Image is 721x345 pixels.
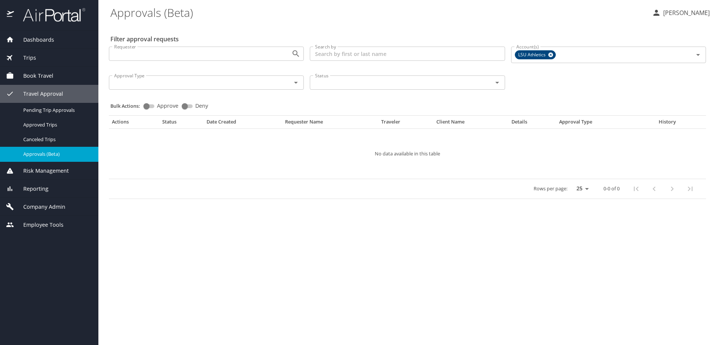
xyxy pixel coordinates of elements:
[204,119,282,128] th: Date Created
[693,50,703,60] button: Open
[282,119,379,128] th: Requester Name
[23,121,89,128] span: Approved Trips
[23,107,89,114] span: Pending Trip Approvals
[131,151,683,156] p: No data available in this table
[291,48,301,59] button: Open
[23,151,89,158] span: Approvals (Beta)
[7,8,15,22] img: icon-airportal.png
[649,6,713,20] button: [PERSON_NAME]
[110,102,146,109] p: Bulk Actions:
[14,203,65,211] span: Company Admin
[110,1,646,24] h1: Approvals (Beta)
[110,33,179,45] h2: Filter approval requests
[492,77,502,88] button: Open
[157,103,178,108] span: Approve
[508,119,556,128] th: Details
[515,50,556,59] div: LSU Athletics
[310,47,505,61] input: Search by first or last name
[109,119,159,128] th: Actions
[534,186,567,191] p: Rows per page:
[15,8,85,22] img: airportal-logo.png
[14,221,63,229] span: Employee Tools
[14,36,54,44] span: Dashboards
[570,183,591,194] select: rows per page
[14,54,36,62] span: Trips
[159,119,204,128] th: Status
[291,77,301,88] button: Open
[433,119,508,128] th: Client Name
[14,72,53,80] span: Book Travel
[556,119,642,128] th: Approval Type
[661,8,710,17] p: [PERSON_NAME]
[642,119,693,128] th: History
[378,119,433,128] th: Traveler
[14,90,63,98] span: Travel Approval
[14,185,48,193] span: Reporting
[603,186,620,191] p: 0-0 of 0
[195,103,208,108] span: Deny
[23,136,89,143] span: Canceled Trips
[515,51,550,59] span: LSU Athletics
[14,167,69,175] span: Risk Management
[109,119,706,199] table: Approval table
